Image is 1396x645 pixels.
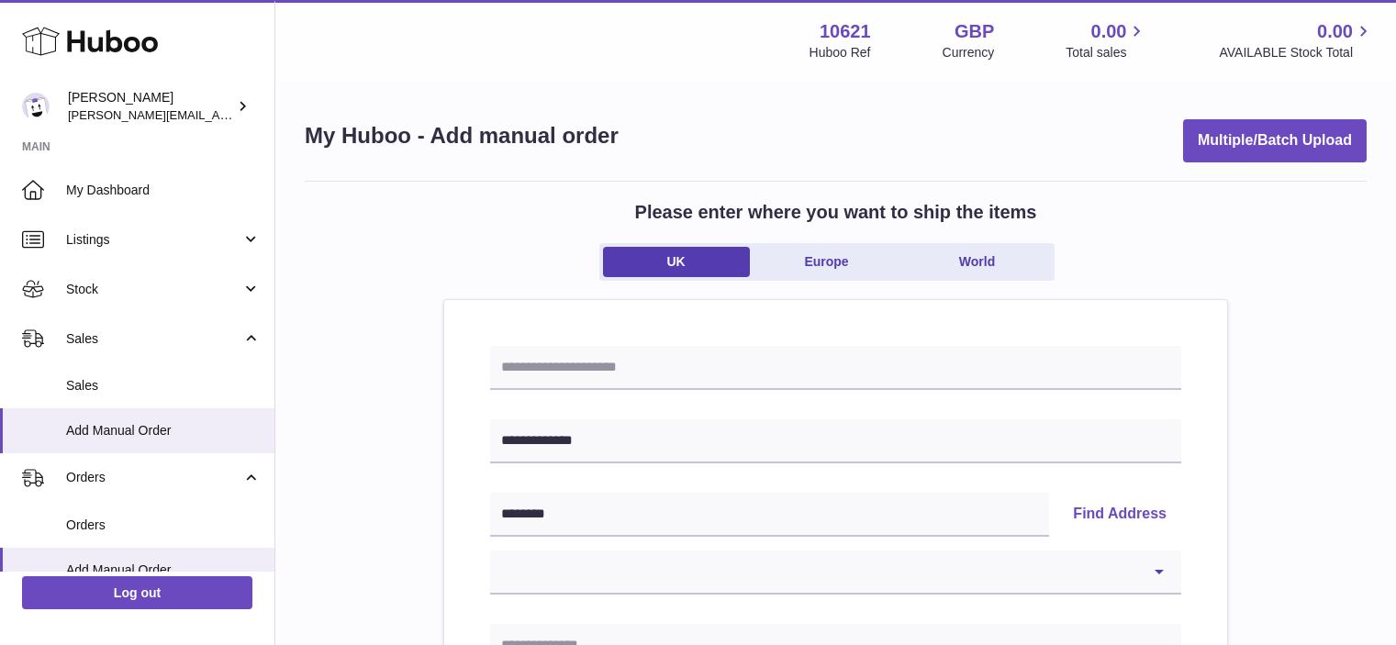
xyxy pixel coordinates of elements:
[66,517,261,534] span: Orders
[66,231,241,249] span: Listings
[1183,119,1367,162] button: Multiple/Batch Upload
[1219,44,1374,61] span: AVAILABLE Stock Total
[305,121,619,150] h1: My Huboo - Add manual order
[66,562,261,579] span: Add Manual Order
[904,247,1051,277] a: World
[754,247,900,277] a: Europe
[66,330,241,348] span: Sales
[66,469,241,486] span: Orders
[1317,19,1353,44] span: 0.00
[603,247,750,277] a: UK
[1219,19,1374,61] a: 0.00 AVAILABLE Stock Total
[22,93,50,120] img: steven@scoreapp.com
[68,107,368,122] span: [PERSON_NAME][EMAIL_ADDRESS][DOMAIN_NAME]
[22,576,252,609] a: Log out
[1091,19,1127,44] span: 0.00
[955,19,994,44] strong: GBP
[1066,19,1147,61] a: 0.00 Total sales
[820,19,871,44] strong: 10621
[68,89,233,124] div: [PERSON_NAME]
[66,422,261,439] span: Add Manual Order
[66,377,261,395] span: Sales
[66,281,241,298] span: Stock
[66,182,261,199] span: My Dashboard
[635,200,1037,225] h2: Please enter where you want to ship the items
[943,44,995,61] div: Currency
[1066,44,1147,61] span: Total sales
[810,44,871,61] div: Huboo Ref
[1058,493,1181,537] button: Find Address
